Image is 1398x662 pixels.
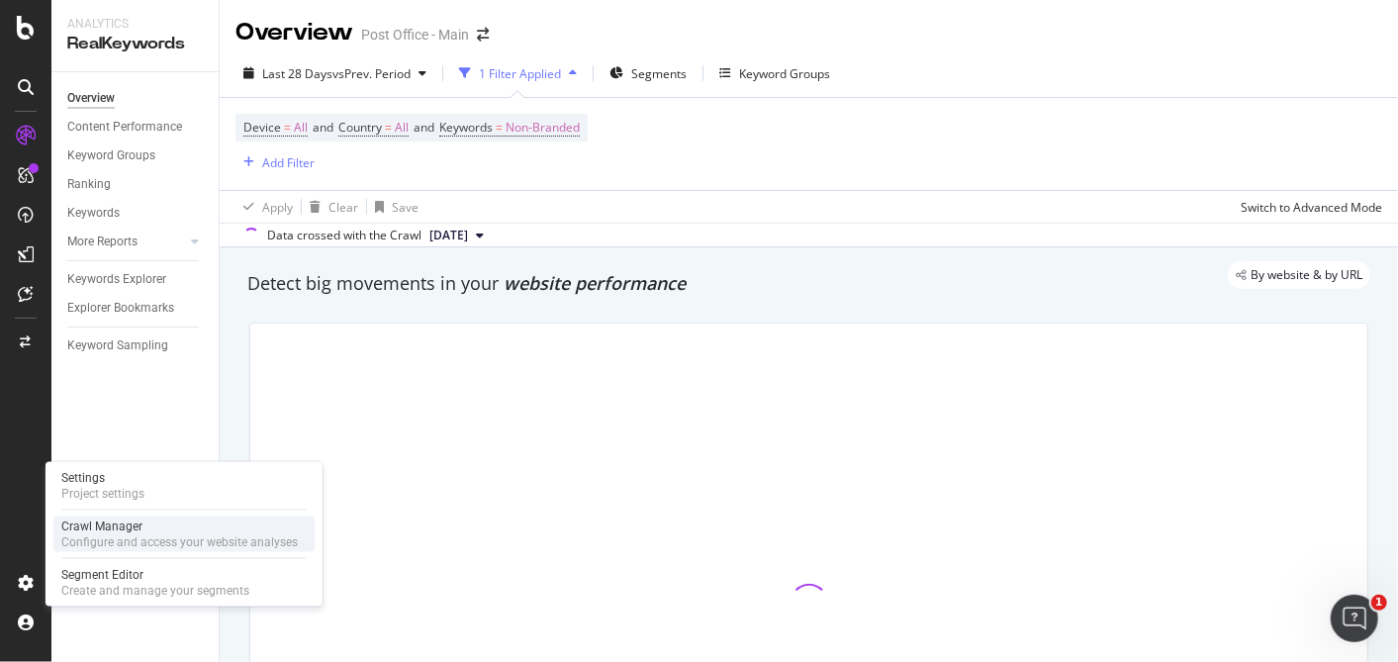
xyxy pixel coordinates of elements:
[506,114,580,142] span: Non-Branded
[631,65,687,82] span: Segments
[67,269,166,290] div: Keywords Explorer
[385,119,392,136] span: =
[67,174,205,195] a: Ranking
[367,191,419,223] button: Save
[67,298,174,319] div: Explorer Bookmarks
[243,119,281,136] span: Device
[429,227,468,244] span: 2025 Aug. 25th
[67,33,203,55] div: RealKeywords
[67,335,205,356] a: Keyword Sampling
[67,117,205,138] a: Content Performance
[61,567,249,583] div: Segment Editor
[53,517,315,552] a: Crawl ManagerConfigure and access your website analyses
[451,57,585,89] button: 1 Filter Applied
[67,232,138,252] div: More Reports
[235,150,315,174] button: Add Filter
[1228,261,1370,289] div: legacy label
[1371,595,1387,611] span: 1
[61,583,249,599] div: Create and manage your segments
[338,119,382,136] span: Country
[414,119,434,136] span: and
[267,227,421,244] div: Data crossed with the Crawl
[61,534,298,550] div: Configure and access your website analyses
[67,174,111,195] div: Ranking
[1233,191,1382,223] button: Switch to Advanced Mode
[67,203,120,224] div: Keywords
[284,119,291,136] span: =
[61,486,144,502] div: Project settings
[67,88,205,109] a: Overview
[67,232,185,252] a: More Reports
[711,57,838,89] button: Keyword Groups
[67,145,205,166] a: Keyword Groups
[1241,199,1382,216] div: Switch to Advanced Mode
[332,65,411,82] span: vs Prev. Period
[67,269,205,290] a: Keywords Explorer
[67,335,168,356] div: Keyword Sampling
[421,224,492,247] button: [DATE]
[479,65,561,82] div: 1 Filter Applied
[496,119,503,136] span: =
[53,565,315,601] a: Segment EditorCreate and manage your segments
[61,470,144,486] div: Settings
[392,199,419,216] div: Save
[328,199,358,216] div: Clear
[67,117,182,138] div: Content Performance
[61,519,298,534] div: Crawl Manager
[1331,595,1378,642] iframe: Intercom live chat
[1251,269,1362,281] span: By website & by URL
[67,145,155,166] div: Keyword Groups
[313,119,333,136] span: and
[739,65,830,82] div: Keyword Groups
[262,154,315,171] div: Add Filter
[361,25,469,45] div: Post Office - Main
[67,298,205,319] a: Explorer Bookmarks
[67,16,203,33] div: Analytics
[477,28,489,42] div: arrow-right-arrow-left
[235,16,353,49] div: Overview
[53,468,315,504] a: SettingsProject settings
[439,119,493,136] span: Keywords
[395,114,409,142] span: All
[67,88,115,109] div: Overview
[262,199,293,216] div: Apply
[67,203,205,224] a: Keywords
[235,191,293,223] button: Apply
[602,57,695,89] button: Segments
[294,114,308,142] span: All
[262,65,332,82] span: Last 28 Days
[302,191,358,223] button: Clear
[235,57,434,89] button: Last 28 DaysvsPrev. Period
